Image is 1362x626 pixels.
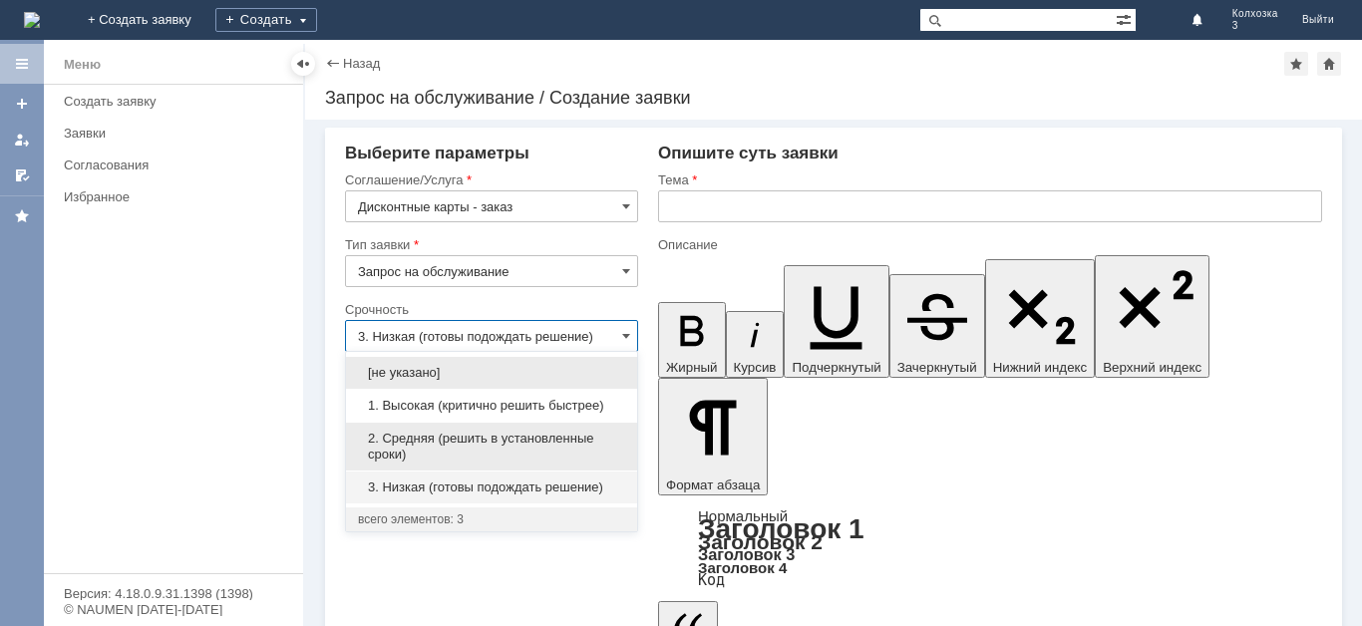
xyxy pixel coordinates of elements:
[658,238,1318,251] div: Описание
[658,144,839,162] span: Опишите суть заявки
[358,398,625,414] span: 1. Высокая (критично решить быстрее)
[1284,52,1308,76] div: Добавить в избранное
[1095,255,1209,378] button: Верхний индекс
[64,157,291,172] div: Согласования
[1232,8,1278,20] span: Колхозка
[1317,52,1341,76] div: Сделать домашней страницей
[325,88,1342,108] div: Запрос на обслуживание / Создание заявки
[291,52,315,76] div: Скрыть меню
[658,173,1318,186] div: Тема
[345,144,529,162] span: Выберите параметры
[6,159,38,191] a: Мои согласования
[658,302,726,378] button: Жирный
[897,360,977,375] span: Зачеркнутый
[784,265,888,378] button: Подчеркнутый
[64,94,291,109] div: Создать заявку
[726,311,785,378] button: Курсив
[64,189,269,204] div: Избранное
[358,431,625,463] span: 2. Средняя (решить в установленные сроки)
[1232,20,1278,32] span: 3
[24,12,40,28] img: logo
[358,365,625,381] span: [не указано]
[215,8,317,32] div: Создать
[792,360,880,375] span: Подчеркнутый
[24,12,40,28] a: Перейти на домашнюю страницу
[345,173,634,186] div: Соглашение/Услуга
[64,603,283,616] div: © NAUMEN [DATE]-[DATE]
[1103,360,1201,375] span: Верхний индекс
[56,86,299,117] a: Создать заявку
[64,587,283,600] div: Версия: 4.18.0.9.31.1398 (1398)
[345,238,634,251] div: Тип заявки
[658,509,1322,587] div: Формат абзаца
[666,360,718,375] span: Жирный
[698,513,864,544] a: Заголовок 1
[985,259,1096,378] button: Нижний индекс
[345,303,634,316] div: Срочность
[698,545,795,563] a: Заголовок 3
[64,53,101,77] div: Меню
[56,150,299,180] a: Согласования
[358,479,625,495] span: 3. Низкая (готовы подождать решение)
[6,124,38,156] a: Мои заявки
[698,571,725,589] a: Код
[64,126,291,141] div: Заявки
[658,378,768,495] button: Формат абзаца
[698,559,787,576] a: Заголовок 4
[358,511,625,527] div: всего элементов: 3
[698,507,788,524] a: Нормальный
[6,88,38,120] a: Создать заявку
[1116,9,1136,28] span: Расширенный поиск
[343,56,380,71] a: Назад
[698,530,823,553] a: Заголовок 2
[56,118,299,149] a: Заявки
[666,477,760,492] span: Формат абзаца
[993,360,1088,375] span: Нижний индекс
[734,360,777,375] span: Курсив
[889,274,985,378] button: Зачеркнутый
